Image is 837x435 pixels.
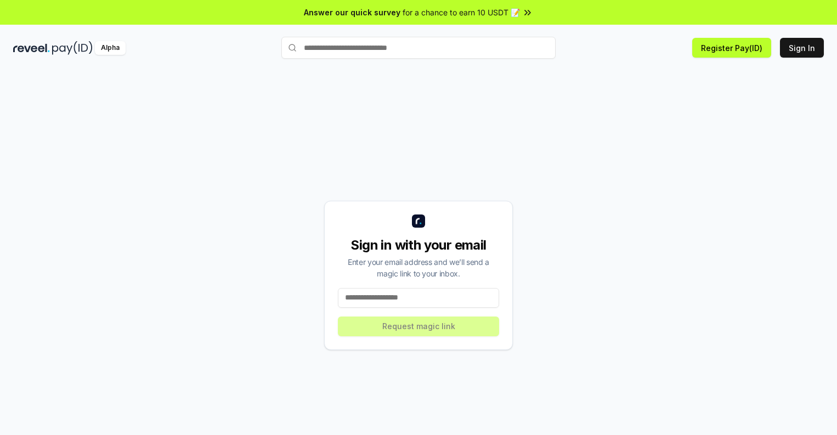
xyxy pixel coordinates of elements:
div: Enter your email address and we’ll send a magic link to your inbox. [338,256,499,279]
img: pay_id [52,41,93,55]
button: Register Pay(ID) [692,38,771,58]
span: for a chance to earn 10 USDT 📝 [403,7,520,18]
img: reveel_dark [13,41,50,55]
img: logo_small [412,214,425,228]
div: Sign in with your email [338,236,499,254]
span: Answer our quick survey [304,7,400,18]
button: Sign In [780,38,824,58]
div: Alpha [95,41,126,55]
